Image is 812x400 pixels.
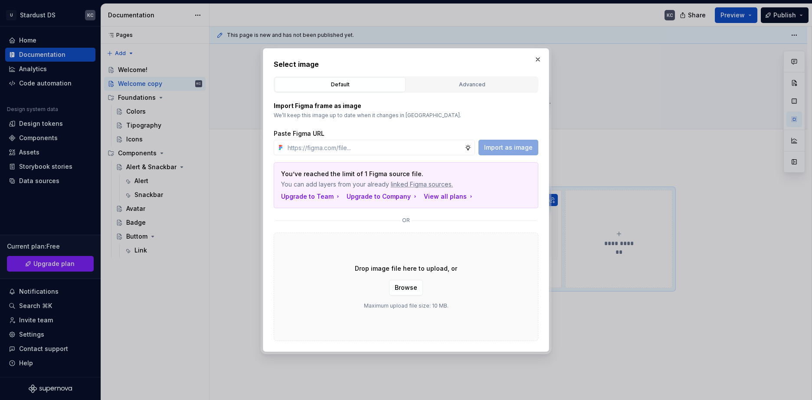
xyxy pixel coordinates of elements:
p: Maximum upload file size: 10 MB. [364,302,449,309]
div: Default [278,80,403,89]
span: linked Figma sources. [391,180,453,189]
button: Upgrade to Company [347,192,419,201]
p: or [402,217,410,224]
input: https://figma.com/file... [284,140,465,155]
p: Import Figma frame as image [274,102,538,110]
button: Upgrade to Team [281,192,341,201]
button: Browse [389,280,423,295]
p: Drop image file here to upload, or [355,264,457,273]
div: Advanced [409,80,534,89]
span: Browse [395,283,417,292]
span: You can add layers from your already [281,180,470,189]
h2: Select image [274,59,538,69]
p: We’ll keep this image up to date when it changes in [GEOGRAPHIC_DATA]. [274,112,538,119]
label: Paste Figma URL [274,129,324,138]
button: View all plans [424,192,475,201]
p: You’ve reached the limit of 1 Figma source file. [281,170,470,178]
